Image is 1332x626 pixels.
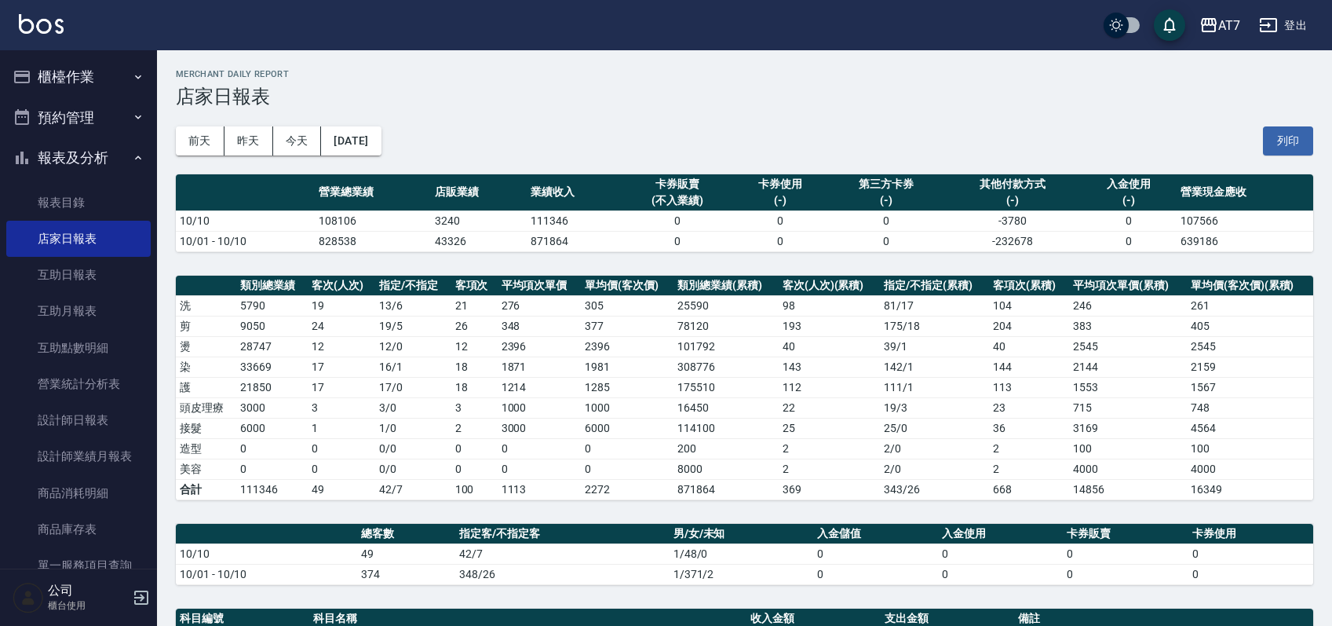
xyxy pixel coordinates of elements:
td: 23 [989,397,1069,418]
th: 單均價(客次價) [581,276,673,296]
td: 0 [622,210,732,231]
td: 111346 [527,210,622,231]
td: 42/7 [375,479,451,500]
td: 246 [1069,295,1187,316]
div: (-) [1085,192,1173,209]
th: 客次(人次)(累積) [779,276,880,296]
a: 互助月報表 [6,293,151,329]
th: 指定/不指定 [375,276,451,296]
td: 0 [938,564,1063,584]
td: 0 [498,459,582,479]
button: 今天 [273,126,322,156]
table: a dense table [176,524,1313,585]
td: 0 / 0 [375,438,451,459]
td: 383 [1069,316,1187,336]
a: 商品庫存表 [6,511,151,547]
td: 2545 [1069,336,1187,357]
button: [DATE] [321,126,381,156]
td: 10/01 - 10/10 [176,231,315,251]
td: 17 [308,377,375,397]
td: 17 / 0 [375,377,451,397]
td: 0 / 0 [375,459,451,479]
td: 3 [308,397,375,418]
td: 81 / 17 [880,295,989,316]
td: 100 [1069,438,1187,459]
td: 3240 [431,210,527,231]
td: 261 [1187,295,1313,316]
td: 405 [1187,316,1313,336]
td: 4564 [1187,418,1313,438]
td: 348 [498,316,582,336]
th: 入金儲值 [813,524,938,544]
td: 369 [779,479,880,500]
td: 111 / 1 [880,377,989,397]
td: 19 / 3 [880,397,989,418]
button: 昨天 [224,126,273,156]
a: 互助點數明細 [6,330,151,366]
td: 639186 [1177,231,1313,251]
img: Logo [19,14,64,34]
td: 合計 [176,479,236,500]
div: (-) [736,192,824,209]
button: 列印 [1263,126,1313,156]
td: 0 [308,438,375,459]
td: 燙 [176,336,236,357]
td: 348/26 [455,564,670,584]
th: 類別總業績 [236,276,308,296]
td: 101792 [673,336,779,357]
td: 16 / 1 [375,357,451,377]
a: 設計師業績月報表 [6,438,151,474]
div: 卡券販賣 [626,176,728,192]
td: 12 [308,336,375,357]
table: a dense table [176,276,1313,500]
td: 18 [451,377,498,397]
td: 19 [308,295,375,316]
th: 客項次 [451,276,498,296]
a: 設計師日報表 [6,402,151,438]
td: 828538 [315,231,431,251]
td: 12 / 0 [375,336,451,357]
td: 748 [1187,397,1313,418]
td: 42/7 [455,544,670,564]
td: 2545 [1187,336,1313,357]
td: 104 [989,295,1069,316]
td: 0 [828,231,944,251]
th: 客次(人次) [308,276,375,296]
td: 715 [1069,397,1187,418]
td: 17 [308,357,375,377]
th: 業績收入 [527,174,622,211]
td: 175510 [673,377,779,397]
td: 0 [451,459,498,479]
div: (不入業績) [626,192,728,209]
td: 2159 [1187,357,1313,377]
th: 平均項次單價(累積) [1069,276,1187,296]
td: 0 [828,210,944,231]
td: 377 [581,316,673,336]
th: 總客數 [357,524,455,544]
td: -232678 [944,231,1081,251]
td: 1000 [498,397,582,418]
td: 6000 [581,418,673,438]
td: 36 [989,418,1069,438]
td: 374 [357,564,455,584]
td: 3000 [498,418,582,438]
td: 0 [938,544,1063,564]
td: 16349 [1187,479,1313,500]
td: 0 [581,459,673,479]
td: 13 / 6 [375,295,451,316]
div: (-) [832,192,940,209]
button: 預約管理 [6,97,151,138]
th: 卡券使用 [1188,524,1313,544]
td: 2396 [581,336,673,357]
td: 0 [1063,544,1188,564]
td: 5790 [236,295,308,316]
td: 0 [622,231,732,251]
td: 0 [1081,231,1177,251]
div: 入金使用 [1085,176,1173,192]
h2: Merchant Daily Report [176,69,1313,79]
td: 33669 [236,357,308,377]
th: 客項次(累積) [989,276,1069,296]
td: 4000 [1187,459,1313,479]
td: 305 [581,295,673,316]
th: 平均項次單價 [498,276,582,296]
